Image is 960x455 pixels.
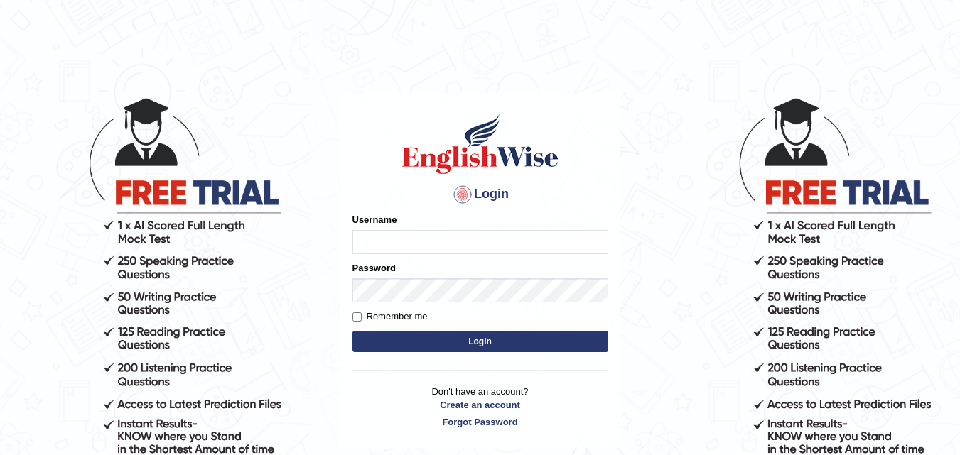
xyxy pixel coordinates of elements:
[352,183,608,206] h4: Login
[352,312,362,322] input: Remember me
[352,309,428,324] label: Remember me
[352,385,608,429] p: Don't have an account?
[352,415,608,429] a: Forgot Password
[352,261,396,275] label: Password
[352,398,608,412] a: Create an account
[352,331,608,352] button: Login
[352,213,397,226] label: Username
[399,112,561,176] img: Logo of English Wise sign in for intelligent practice with AI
